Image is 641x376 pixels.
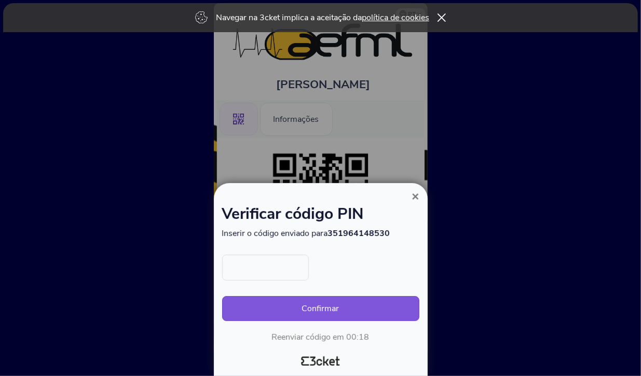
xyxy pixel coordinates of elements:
button: Confirmar [222,296,419,321]
strong: 351964148530 [328,228,390,239]
a: política de cookies [362,12,429,23]
div: 00:18 [347,331,370,343]
h1: Verificar código PIN [222,207,419,228]
span: Reenviar código em [272,331,345,343]
span: × [412,189,419,203]
p: Inserir o código enviado para [222,228,419,239]
p: Navegar na 3cket implica a aceitação da [216,12,429,23]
